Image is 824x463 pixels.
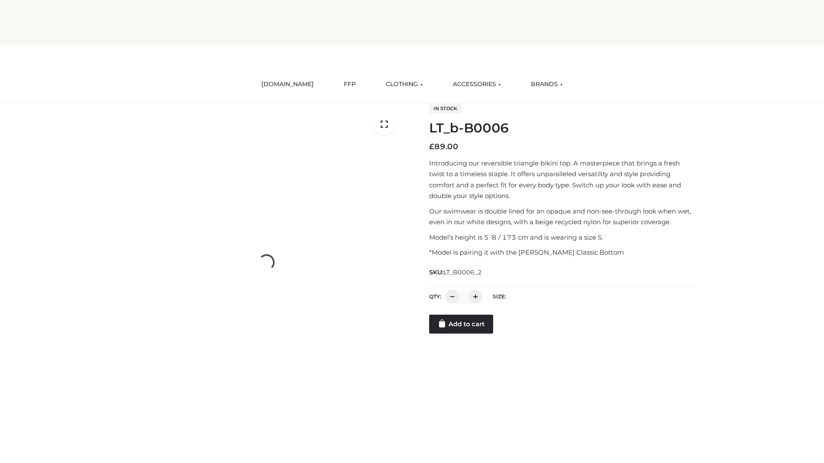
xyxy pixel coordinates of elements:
a: BRANDS [524,75,569,94]
span: LT_B0006_2 [443,268,482,276]
p: Model’s height is 5 ‘8 / 173 cm and is wearing a size S. [429,232,697,243]
span: SKU: [429,267,483,277]
p: Our swimwear is double lined for an opaque and non-see-through look when wet, even in our white d... [429,206,697,228]
a: FFP [337,75,362,94]
a: ACCESSORIES [446,75,507,94]
p: *Model is pairing it with the [PERSON_NAME] Classic Bottom [429,247,697,258]
label: Size: [493,293,506,300]
a: Add to cart [429,315,493,334]
span: In stock [429,103,461,114]
span: £ [429,142,434,151]
a: CLOTHING [379,75,429,94]
h1: LT_b-B0006 [429,120,697,136]
bdi: 89.00 [429,142,458,151]
a: [DOMAIN_NAME] [255,75,320,94]
label: QTY: [429,293,441,300]
p: Introducing our reversible triangle bikini top. A masterpiece that brings a fresh twist to a time... [429,158,697,201]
